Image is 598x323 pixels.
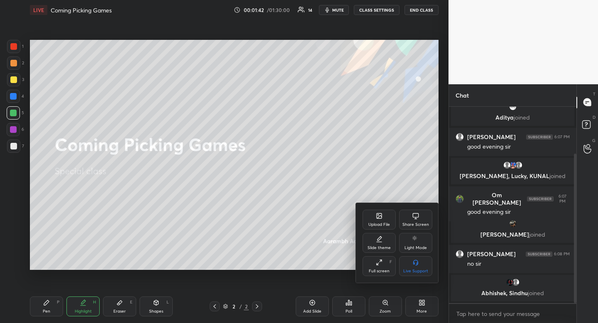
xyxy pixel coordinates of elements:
div: Share Screen [402,223,429,227]
div: Upload File [368,223,390,227]
div: Light Mode [404,246,427,250]
div: Live Support [403,269,428,273]
div: Full screen [369,269,390,273]
div: F [390,260,392,264]
div: Slide theme [368,246,391,250]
